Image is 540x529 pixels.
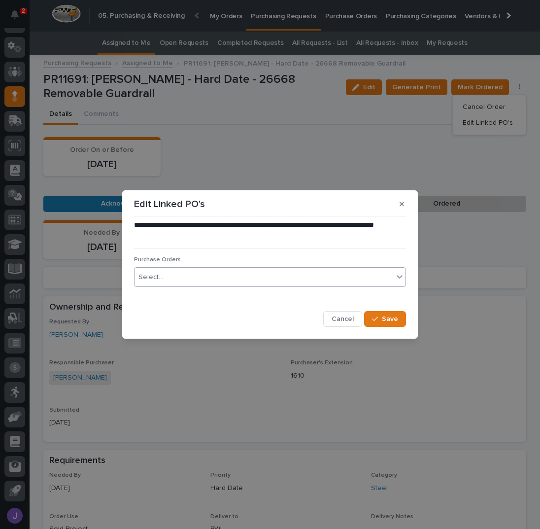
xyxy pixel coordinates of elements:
[382,316,398,322] span: Save
[323,311,362,327] button: Cancel
[364,311,406,327] button: Save
[332,316,354,322] span: Cancel
[138,272,163,282] div: Select...
[134,257,181,263] span: Purchase Orders
[134,198,205,210] p: Edit Linked PO's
